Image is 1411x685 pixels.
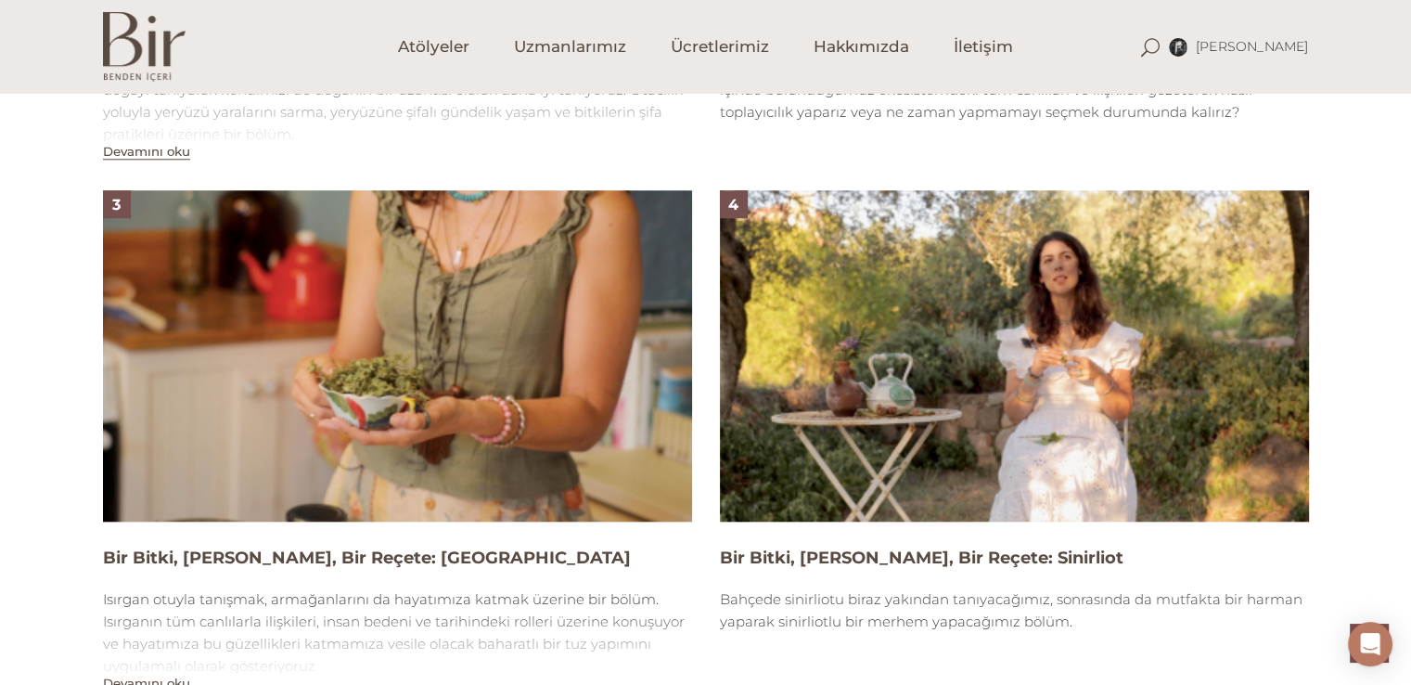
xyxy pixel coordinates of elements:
span: Ücretlerimiz [671,36,769,58]
span: 4 [728,196,738,213]
span: Atölyeler [398,36,469,58]
div: Isırgan otuyla tanışmak, armağanlarını da hayatımıza katmak üzerine bir bölüm. Isırganın tüm canl... [103,588,692,678]
span: İletişim [954,36,1013,58]
span: Uzmanlarımız [514,36,626,58]
div: Open Intercom Messenger [1348,622,1392,666]
span: Hakkımızda [814,36,909,58]
div: Bahçede sinirliotu biraz yakından tanıyacağımız, sonrasında da mutfakta bir harman yaparak sinirl... [720,588,1309,633]
h4: Bir Bitki, [PERSON_NAME], Bir Reçete: [GEOGRAPHIC_DATA] [103,547,692,570]
span: 3 [112,196,121,213]
h4: Bir Bitki, [PERSON_NAME], Bir Reçete: Sinirliot [720,547,1309,570]
div: Otacı kimdir ve ne yapar? Bitkilerin rehberliğinde doğaya ve kendimize geliyor, doğayı tanıyarak ... [103,57,692,146]
button: Devamını oku [103,144,190,160]
span: [PERSON_NAME] [1196,38,1309,55]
